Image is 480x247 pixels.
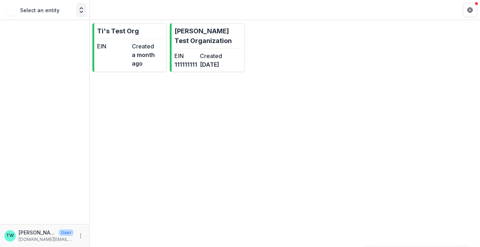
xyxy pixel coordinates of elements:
[92,23,167,72] a: Ti's Test OrgEINCreateda month ago
[463,3,477,17] button: Get Help
[76,3,86,17] button: Open entity switcher
[97,42,129,51] dt: EIN
[19,236,73,243] p: [DOMAIN_NAME][EMAIL_ADDRESS][DOMAIN_NAME]
[174,26,241,46] p: [PERSON_NAME] Test Organization
[19,229,56,236] p: [PERSON_NAME]
[132,42,164,51] dt: Created
[76,232,85,240] button: More
[6,4,17,16] img: Select an entity
[200,60,222,69] dd: [DATE]
[59,229,73,236] p: User
[170,23,244,72] a: [PERSON_NAME] Test OrganizationEIN111111111Created[DATE]
[200,52,222,60] dt: Created
[132,51,164,68] dd: a month ago
[97,26,139,36] p: Ti's Test Org
[174,52,197,60] dt: EIN
[174,60,197,69] dd: 111111111
[20,6,59,14] p: Select an entity
[6,233,14,238] div: Ti Wilhelm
